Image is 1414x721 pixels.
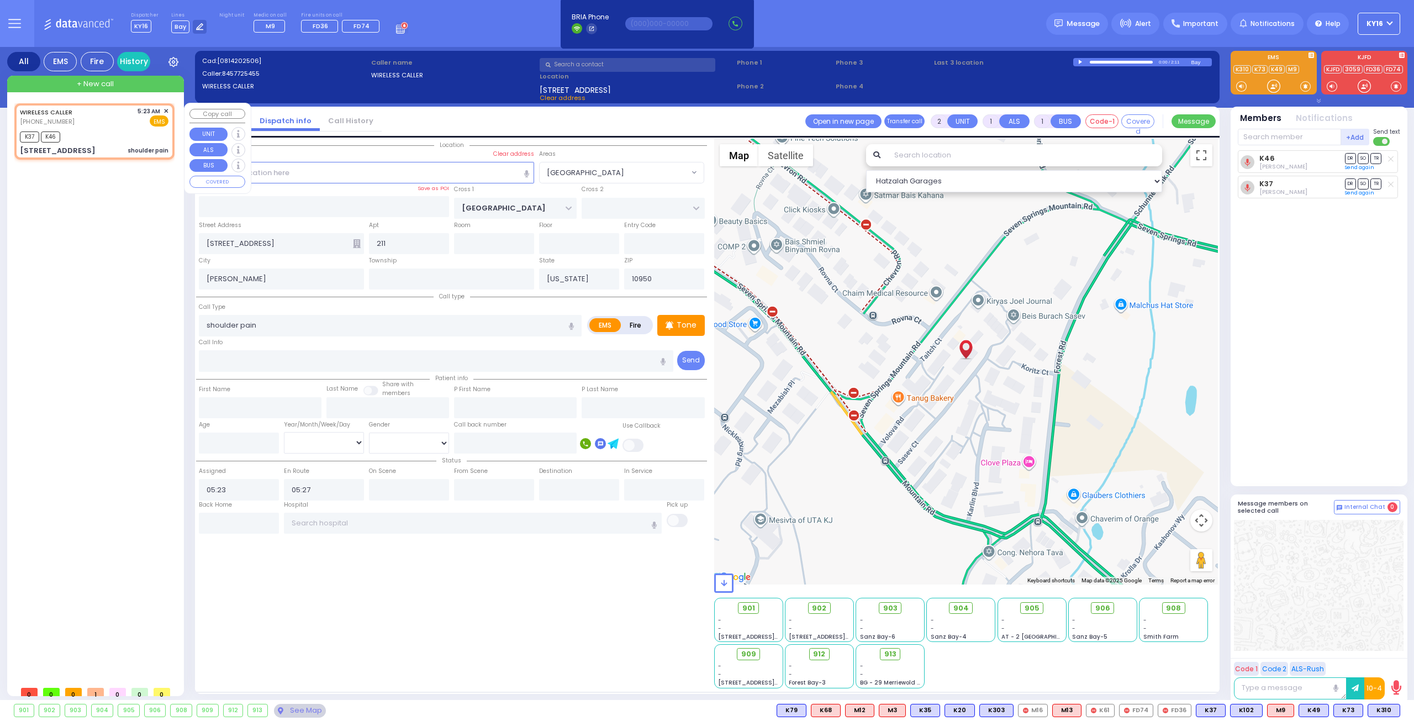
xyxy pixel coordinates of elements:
span: Phone 1 [737,58,832,67]
span: Important [1183,19,1218,29]
span: Burech Kahan [1259,162,1307,171]
label: Assigned [199,467,226,476]
div: M13 [1052,704,1081,717]
div: FD74 [1119,704,1153,717]
span: [STREET_ADDRESS][PERSON_NAME] [718,633,822,641]
a: Open in new page [805,114,882,128]
span: Alert [1135,19,1151,29]
span: - [860,670,863,678]
span: 8457725455 [222,69,260,78]
button: Toggle fullscreen view [1190,144,1212,166]
div: K102 [1230,704,1263,717]
div: ALS [845,704,874,717]
label: WIRELESS CALLER [371,71,536,80]
label: Room [454,221,471,230]
button: COVERED [189,176,245,188]
a: FD74 [1384,65,1403,73]
div: See map [274,704,326,718]
a: Send again [1345,164,1374,171]
span: 908 [1166,603,1181,614]
a: History [117,52,150,71]
span: 901 [742,603,755,614]
button: UNIT [947,114,978,128]
label: P Last Name [582,385,618,394]
label: Age [199,420,210,429]
span: - [718,624,721,633]
label: Cad: [202,56,367,66]
input: Search a contact [540,58,715,72]
span: FD36 [313,22,328,30]
button: BUS [1051,114,1081,128]
button: Code 2 [1260,662,1288,676]
div: EMS [44,52,77,71]
span: Sanz Bay-6 [860,633,895,641]
span: 903 [883,603,898,614]
label: In Service [624,467,652,476]
label: Entry Code [624,221,656,230]
label: Areas [539,150,556,159]
div: Bay [1191,58,1212,66]
input: Search hospital [284,513,662,534]
button: Code-1 [1085,114,1118,128]
div: BLS [1230,704,1263,717]
p: Tone [677,319,697,331]
span: 1 [87,688,104,696]
span: DR [1345,178,1356,189]
div: M12 [845,704,874,717]
span: Internal Chat [1344,503,1385,511]
div: K61 [1086,704,1115,717]
div: FD36 [1158,704,1191,717]
button: Code 1 [1234,662,1259,676]
span: + New call [77,78,114,90]
label: Gender [369,420,390,429]
span: Sanz Bay-4 [931,633,967,641]
span: SO [1358,178,1369,189]
span: BLOOMING GROVE [540,162,689,182]
span: KY16 [1366,19,1383,29]
label: State [539,256,555,265]
div: BLS [910,704,940,717]
span: - [1072,624,1075,633]
label: Hospital [284,501,308,509]
span: Send text [1373,128,1400,136]
span: DR [1345,153,1356,164]
div: BLS [1196,704,1226,717]
label: P First Name [454,385,490,394]
div: BLS [1333,704,1363,717]
img: red-radio-icon.svg [1091,708,1096,713]
button: 10-4 [1364,677,1385,699]
span: 909 [741,649,756,660]
span: 904 [953,603,969,614]
span: 902 [812,603,826,614]
button: ALS [189,143,228,156]
div: K37 [1196,704,1226,717]
input: (000)000-00000 [625,17,713,30]
span: 0 [1387,502,1397,512]
label: Turn off text [1373,136,1391,147]
label: Medic on call [254,12,288,19]
label: Last Name [326,385,358,393]
span: 0 [109,688,126,696]
img: Logo [44,17,117,30]
img: red-radio-icon.svg [1124,708,1130,713]
div: BLS [945,704,975,717]
span: Patient info [430,374,473,382]
label: Call Type [199,303,225,312]
label: Caller: [202,69,367,78]
button: Members [1240,112,1281,125]
span: Status [436,456,467,465]
span: 0 [21,688,38,696]
label: Call back number [454,420,506,429]
button: Map camera controls [1190,509,1212,531]
button: KY16 [1358,13,1400,35]
span: TR [1370,178,1381,189]
label: Location [540,72,733,81]
span: Phone 2 [737,82,832,91]
span: Notifications [1251,19,1295,29]
button: Notifications [1296,112,1353,125]
label: EMS [1231,55,1317,62]
span: AT - 2 [GEOGRAPHIC_DATA] [1001,633,1083,641]
label: From Scene [454,467,488,476]
button: Internal Chat 0 [1334,500,1400,514]
div: 908 [171,704,192,717]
